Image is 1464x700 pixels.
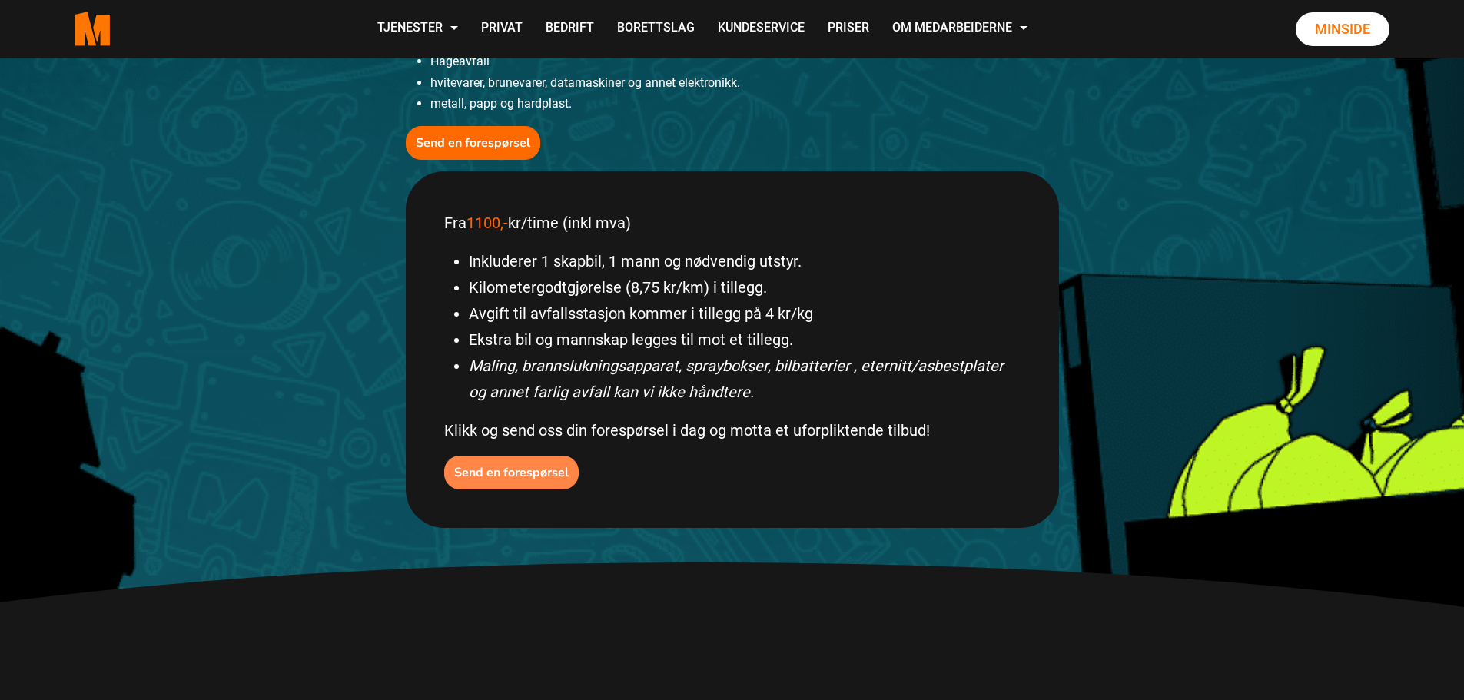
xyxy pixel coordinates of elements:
[706,2,816,56] a: Kundeservice
[469,274,1021,300] li: Kilometergodtgjørelse (8,75 kr/km) i tillegg.
[416,134,530,151] b: Send en forespørsel
[366,2,470,56] a: Tjenester
[469,248,1021,274] li: Inkluderer 1 skapbil, 1 mann og nødvendig utstyr.
[816,2,881,56] a: Priser
[469,327,1021,353] li: Ekstra bil og mannskap legges til mot et tillegg.
[430,93,1059,114] li: metall, papp og hardplast.
[454,464,569,481] b: Send en forespørsel
[1296,12,1389,46] a: Minside
[444,210,1021,236] p: Fra kr/time (inkl mva)
[406,126,540,160] button: Send en forespørsel
[534,2,606,56] a: Bedrift
[469,300,1021,327] li: Avgift til avfallsstasjon kommer i tillegg på 4 kr/kg
[444,456,579,489] button: Send en forespørsel
[466,214,508,232] span: 1100,-
[469,357,1004,401] em: Maling, brannslukningsapparat, spraybokser, bilbatterier , eternitt/asbestplater og annet farlig ...
[881,2,1039,56] a: Om Medarbeiderne
[430,51,1059,71] li: Hageavfall
[430,72,1059,93] li: hvitevarer, brunevarer, datamaskiner og annet elektronikk.
[444,417,1021,443] p: Klikk og send oss din forespørsel i dag og motta et uforpliktende tilbud!
[606,2,706,56] a: Borettslag
[470,2,534,56] a: Privat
